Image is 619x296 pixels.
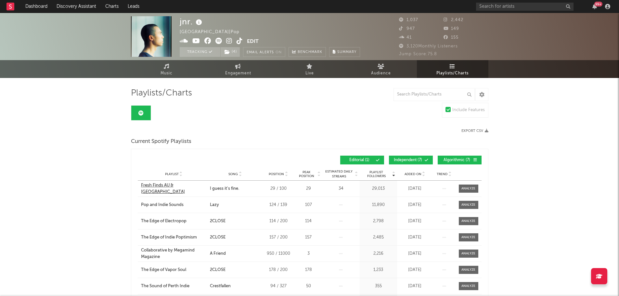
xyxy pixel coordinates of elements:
[161,70,173,77] span: Music
[461,129,488,133] button: Export CSV
[264,234,293,241] div: 157 / 200
[444,35,458,40] span: 155
[264,202,293,208] div: 124 / 139
[361,267,395,273] div: 1,233
[247,38,259,46] button: Edit
[276,51,282,54] em: On
[131,60,202,78] a: Music
[361,283,395,290] div: 355
[399,27,415,31] span: 947
[141,218,187,225] div: The Edge of Electropop
[202,60,274,78] a: Engagement
[296,283,321,290] div: 50
[436,70,469,77] span: Playlists/Charts
[141,234,207,241] a: The Edge of Indie Poptimism
[296,170,317,178] span: Peak Position
[393,88,475,101] input: Search Playlists/Charts
[264,283,293,290] div: 94 / 327
[324,186,358,192] div: 34
[399,44,458,48] span: 3,120 Monthly Listeners
[210,234,226,241] div: 2CLOSE
[405,172,421,176] span: Added On
[269,172,284,176] span: Position
[141,182,207,195] a: Fresh Finds AU & [GEOGRAPHIC_DATA]
[594,2,602,6] div: 99 +
[344,158,374,162] span: Editorial ( 1 )
[296,234,321,241] div: 157
[399,202,431,208] div: [DATE]
[444,18,463,22] span: 2,442
[141,234,197,241] div: The Edge of Indie Poptimism
[210,186,239,192] div: I guess it's fine.
[141,202,184,208] div: Pop and Indie Sounds
[399,234,431,241] div: [DATE]
[399,283,431,290] div: [DATE]
[141,202,207,208] a: Pop and Indie Sounds
[210,267,226,273] div: 2CLOSE
[210,283,231,290] div: Crestfallen
[476,3,574,11] input: Search for artists
[361,170,392,178] span: Playlist Followers
[399,267,431,273] div: [DATE]
[180,28,247,36] div: [GEOGRAPHIC_DATA] | Pop
[340,156,384,164] button: Editorial(1)
[141,267,186,273] div: The Edge of Vapor Soul
[592,4,597,9] button: 99+
[210,218,226,225] div: 2CLOSE
[131,138,191,146] span: Current Spotify Playlists
[361,251,395,257] div: 2,216
[141,218,207,225] a: The Edge of Electropop
[298,48,322,56] span: Benchmark
[180,16,204,27] div: jnr.
[389,156,433,164] button: Independent(7)
[243,47,285,57] button: Email AlertsOn
[399,218,431,225] div: [DATE]
[324,169,354,179] span: Estimated Daily Streams
[337,50,356,54] span: Summary
[180,47,220,57] button: Tracking
[444,27,459,31] span: 149
[296,202,321,208] div: 107
[361,218,395,225] div: 2,798
[264,186,293,192] div: 29 / 100
[264,267,293,273] div: 178 / 200
[399,35,412,40] span: 41
[399,18,418,22] span: 1,037
[329,47,360,57] button: Summary
[296,186,321,192] div: 29
[141,267,207,273] a: The Edge of Vapor Soul
[442,158,472,162] span: Algorithmic ( 7 )
[305,70,314,77] span: Live
[296,267,321,273] div: 178
[141,283,189,290] div: The Sound of Perth Indie
[399,52,437,56] span: Jump Score: 75.8
[165,172,179,176] span: Playlist
[393,158,423,162] span: Independent ( 7 )
[399,186,431,192] div: [DATE]
[371,70,391,77] span: Audience
[141,247,207,260] a: Collaborative by Megamind Magazine
[452,106,485,114] div: Include Features
[274,60,345,78] a: Live
[296,218,321,225] div: 114
[361,186,395,192] div: 29,013
[361,202,395,208] div: 11,890
[141,283,207,290] a: The Sound of Perth Indie
[220,47,240,57] span: ( 4 )
[264,218,293,225] div: 114 / 200
[228,172,238,176] span: Song
[417,60,488,78] a: Playlists/Charts
[131,89,192,97] span: Playlists/Charts
[296,251,321,257] div: 3
[264,251,293,257] div: 950 / 11000
[345,60,417,78] a: Audience
[210,202,219,208] div: Lazy
[438,156,482,164] button: Algorithmic(7)
[221,47,240,57] button: (4)
[225,70,251,77] span: Engagement
[399,251,431,257] div: [DATE]
[289,47,326,57] a: Benchmark
[361,234,395,241] div: 2,485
